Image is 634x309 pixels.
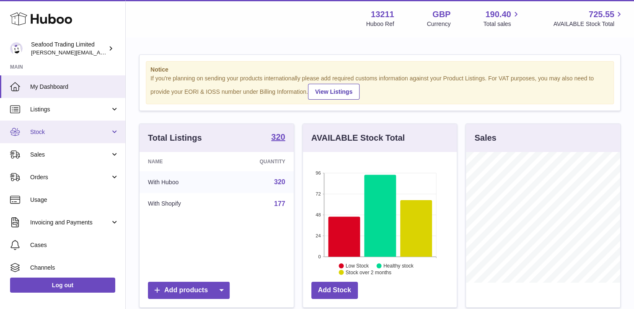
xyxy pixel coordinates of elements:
span: 190.40 [485,9,511,20]
text: Healthy stock [383,263,414,269]
a: Add products [148,282,230,299]
td: With Shopify [140,193,223,215]
text: Low Stock [346,263,369,269]
td: With Huboo [140,171,223,193]
text: Stock over 2 months [346,270,391,276]
a: Log out [10,278,115,293]
text: 48 [316,212,321,217]
span: Listings [30,106,110,113]
strong: GBP [432,9,450,20]
h3: Sales [474,132,496,144]
a: 177 [274,200,285,207]
span: Invoicing and Payments [30,219,110,227]
strong: Notice [150,66,609,74]
span: Sales [30,151,110,159]
div: Currency [427,20,451,28]
th: Name [140,152,223,171]
span: My Dashboard [30,83,119,91]
h3: AVAILABLE Stock Total [311,132,405,144]
img: nathaniellynch@rickstein.com [10,42,23,55]
th: Quantity [223,152,293,171]
span: 725.55 [589,9,614,20]
text: 0 [318,254,321,259]
a: 190.40 Total sales [483,9,520,28]
a: 725.55 AVAILABLE Stock Total [553,9,624,28]
a: Add Stock [311,282,358,299]
span: Orders [30,173,110,181]
span: AVAILABLE Stock Total [553,20,624,28]
text: 24 [316,233,321,238]
span: Channels [30,264,119,272]
div: Seafood Trading Limited [31,41,106,57]
a: 320 [274,178,285,185]
span: Stock [30,128,110,136]
a: View Listings [308,84,360,100]
span: [PERSON_NAME][EMAIL_ADDRESS][DOMAIN_NAME] [31,49,168,56]
text: 96 [316,170,321,175]
span: Usage [30,196,119,204]
text: 72 [316,191,321,196]
strong: 13211 [371,9,394,20]
div: Huboo Ref [366,20,394,28]
h3: Total Listings [148,132,202,144]
span: Total sales [483,20,520,28]
strong: 320 [271,133,285,141]
a: 320 [271,133,285,143]
span: Cases [30,241,119,249]
div: If you're planning on sending your products internationally please add required customs informati... [150,75,609,100]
